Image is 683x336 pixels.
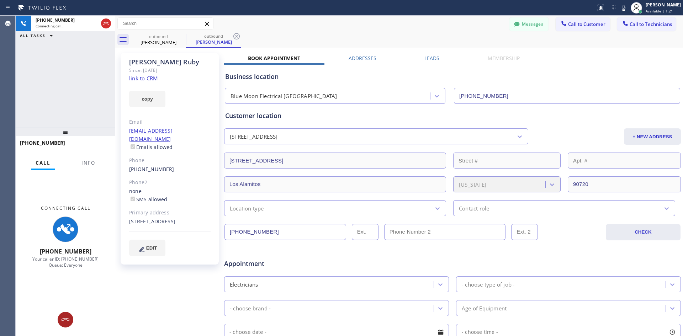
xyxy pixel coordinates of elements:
a: [PHONE_NUMBER] [129,166,174,172]
span: [PHONE_NUMBER] [20,139,65,146]
label: Leads [424,55,439,62]
div: [PERSON_NAME] [646,2,681,8]
button: + NEW ADDRESS [624,128,681,145]
input: Ext. [352,224,378,240]
div: outbound [187,33,240,39]
span: Connecting Call [41,205,90,211]
div: Email [129,118,211,126]
button: Hang up [58,312,73,327]
button: Call [31,156,55,170]
input: Search [118,18,213,29]
label: SMS allowed [129,196,167,203]
input: Emails allowed [131,144,135,149]
button: ALL TASKS [16,31,60,40]
div: [STREET_ADDRESS] [230,133,277,141]
input: Phone Number [224,224,346,240]
label: Emails allowed [129,144,173,150]
label: Book Appointment [248,55,300,62]
div: Customer location [225,111,680,121]
button: Call to Technicians [617,17,676,31]
div: Electricians [230,280,258,288]
label: Membership [488,55,520,62]
button: Mute [619,3,629,13]
div: Business location [225,72,680,81]
div: Richard Ruby [187,32,240,47]
input: Phone Number 2 [384,224,506,240]
span: Call to Customer [568,21,605,27]
input: Ext. 2 [511,224,538,240]
div: [STREET_ADDRESS] [129,218,211,226]
div: [PERSON_NAME] Ruby [129,58,211,66]
span: [PHONE_NUMBER] [36,17,75,23]
div: Since: [DATE] [129,66,211,74]
span: Call [36,160,51,166]
button: CHECK [606,224,681,240]
label: Addresses [349,55,376,62]
div: outbound [132,34,185,39]
input: Address [224,153,446,169]
div: Phone2 [129,178,211,187]
a: [EMAIL_ADDRESS][DOMAIN_NAME] [129,127,173,142]
input: City [224,176,446,192]
div: Age of Equipment [462,304,507,312]
div: Richard Ruby [132,32,185,48]
span: EDIT [146,245,157,251]
input: SMS allowed [131,197,135,201]
span: - choose time - [462,329,498,335]
div: Phone [129,156,211,165]
div: - choose type of job - [462,280,515,288]
button: Info [77,156,100,170]
div: Location type [230,204,264,212]
div: none [129,187,211,204]
input: Street # [453,153,561,169]
span: Available | 1:21 [646,9,673,14]
input: Phone Number [454,88,680,104]
div: [PERSON_NAME] [132,39,185,46]
button: Hang up [101,18,111,28]
div: - choose brand - [230,304,271,312]
input: ZIP [568,176,681,192]
button: EDIT [129,240,165,256]
span: [PHONE_NUMBER] [40,247,91,255]
button: Call to Customer [556,17,610,31]
span: ALL TASKS [20,33,46,38]
div: Primary address [129,209,211,217]
span: Call to Technicians [630,21,672,27]
div: Contact role [459,204,489,212]
span: Info [81,160,95,166]
div: [PERSON_NAME] [187,39,240,45]
span: Your caller ID: [PHONE_NUMBER] Queue: Everyone [32,256,99,268]
input: Apt. # [568,153,681,169]
span: Connecting call… [36,23,64,28]
div: Blue Moon Electrical [GEOGRAPHIC_DATA] [231,92,337,100]
a: link to CRM [129,75,158,82]
button: copy [129,91,165,107]
span: Appointment [224,259,375,268]
button: Messages [509,17,549,31]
